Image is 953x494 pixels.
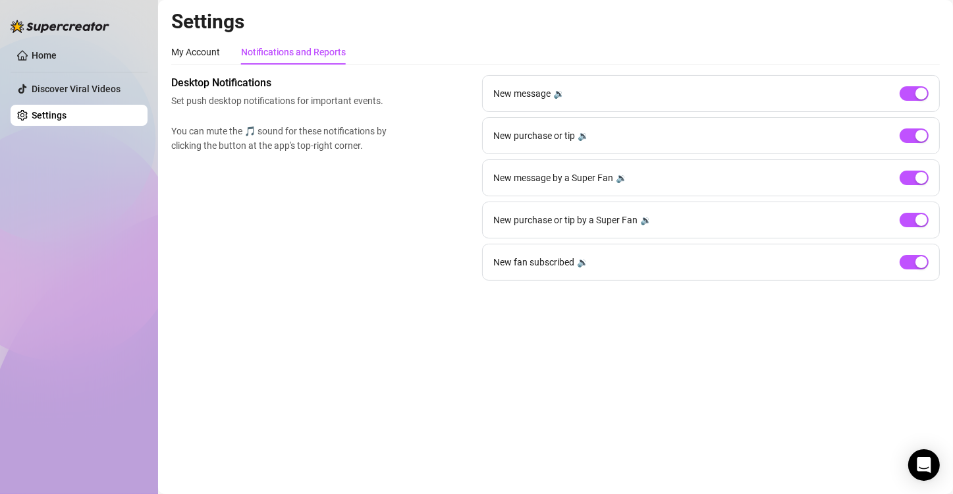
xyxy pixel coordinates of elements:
img: logo-BBDzfeDw.svg [11,20,109,33]
div: 🔉 [640,213,651,227]
a: Home [32,50,57,61]
div: My Account [171,45,220,59]
div: 🔉 [553,86,564,101]
span: New purchase or tip [493,128,575,143]
div: 🔉 [616,171,627,185]
a: Discover Viral Videos [32,84,121,94]
span: New message [493,86,551,101]
span: Desktop Notifications [171,75,393,91]
span: New fan subscribed [493,255,574,269]
div: 🔉 [578,128,589,143]
span: New purchase or tip by a Super Fan [493,213,638,227]
div: Notifications and Reports [241,45,346,59]
span: You can mute the 🎵 sound for these notifications by clicking the button at the app's top-right co... [171,124,393,153]
h2: Settings [171,9,940,34]
div: Open Intercom Messenger [908,449,940,481]
div: 🔉 [577,255,588,269]
span: New message by a Super Fan [493,171,613,185]
a: Settings [32,110,67,121]
span: Set push desktop notifications for important events. [171,94,393,108]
